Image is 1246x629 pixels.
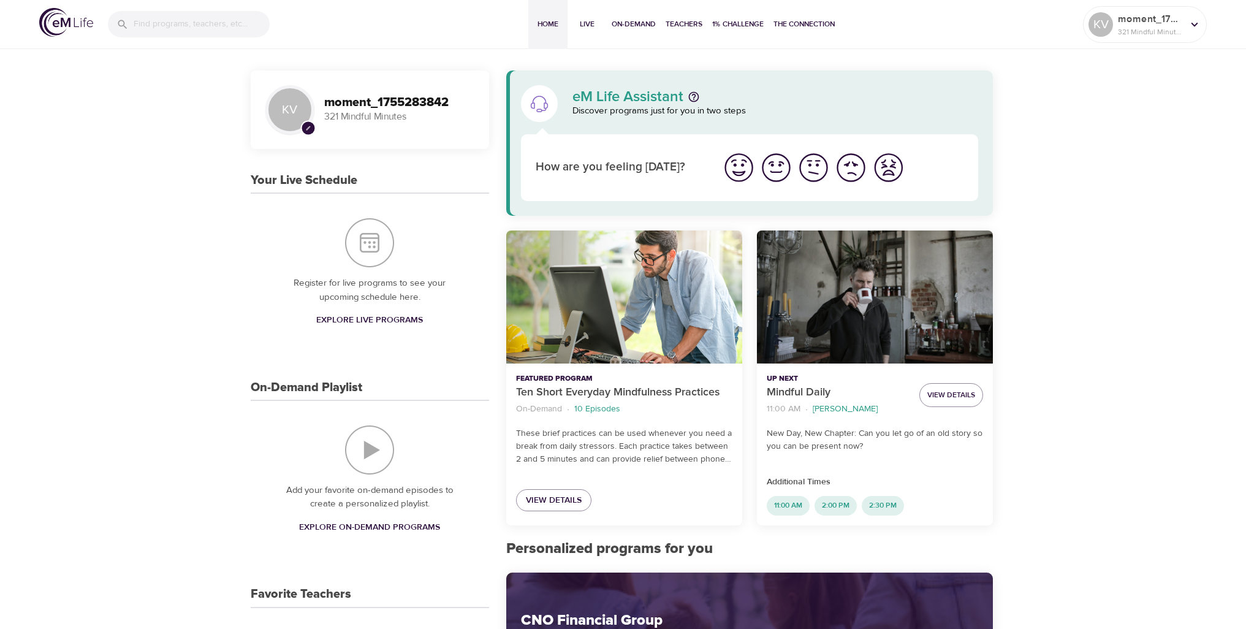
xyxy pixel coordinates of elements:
[526,493,582,508] span: View Details
[574,403,620,416] p: 10 Episodes
[767,401,910,417] nav: breadcrumb
[39,8,93,37] img: logo
[516,403,562,416] p: On-Demand
[612,18,656,31] span: On-Demand
[572,104,979,118] p: Discover programs just for you in two steps
[795,149,832,186] button: I'm feeling ok
[805,401,808,417] li: ·
[666,18,702,31] span: Teachers
[345,425,394,475] img: On-Demand Playlist
[767,384,910,401] p: Mindful Daily
[767,496,810,516] div: 11:00 AM
[927,389,975,402] span: View Details
[516,489,591,512] a: View Details
[872,151,905,185] img: worst
[324,110,474,124] p: 321 Mindful Minutes
[572,90,683,104] p: eM Life Assistant
[345,218,394,267] img: Your Live Schedule
[324,96,474,110] h3: moment_1755283842
[862,496,904,516] div: 2:30 PM
[1118,26,1183,37] p: 321 Mindful Minutes
[815,500,857,511] span: 2:00 PM
[251,381,362,395] h3: On-Demand Playlist
[316,313,423,328] span: Explore Live Programs
[712,18,764,31] span: 1% Challenge
[815,496,857,516] div: 2:00 PM
[516,401,732,417] nav: breadcrumb
[275,484,465,511] p: Add your favorite on-demand episodes to create a personalized playlist.
[516,373,732,384] p: Featured Program
[265,85,314,134] div: KV
[767,500,810,511] span: 11:00 AM
[832,149,870,186] button: I'm feeling bad
[516,427,732,466] p: These brief practices can be used whenever you need a break from daily stressors. Each practice t...
[533,18,563,31] span: Home
[311,309,428,332] a: Explore Live Programs
[1118,12,1183,26] p: moment_1755283842
[767,373,910,384] p: Up Next
[870,149,907,186] button: I'm feeling worst
[536,159,705,177] p: How are you feeling [DATE]?
[767,403,800,416] p: 11:00 AM
[862,500,904,511] span: 2:30 PM
[797,151,830,185] img: ok
[275,276,465,304] p: Register for live programs to see your upcoming schedule here.
[758,149,795,186] button: I'm feeling good
[813,403,878,416] p: [PERSON_NAME]
[572,18,602,31] span: Live
[759,151,793,185] img: good
[251,173,357,188] h3: Your Live Schedule
[919,383,983,407] button: View Details
[251,587,351,601] h3: Favorite Teachers
[767,427,983,453] p: New Day, New Chapter: Can you let go of an old story so you can be present now?
[722,151,756,185] img: great
[506,540,993,558] h2: Personalized programs for you
[516,384,732,401] p: Ten Short Everyday Mindfulness Practices
[757,231,993,364] button: Mindful Daily
[773,18,835,31] span: The Connection
[1088,12,1113,37] div: KV
[299,520,440,535] span: Explore On-Demand Programs
[767,476,983,489] p: Additional Times
[567,401,569,417] li: ·
[720,149,758,186] button: I'm feeling great
[134,11,270,37] input: Find programs, teachers, etc...
[294,516,445,539] a: Explore On-Demand Programs
[506,231,742,364] button: Ten Short Everyday Mindfulness Practices
[530,94,549,113] img: eM Life Assistant
[834,151,868,185] img: bad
